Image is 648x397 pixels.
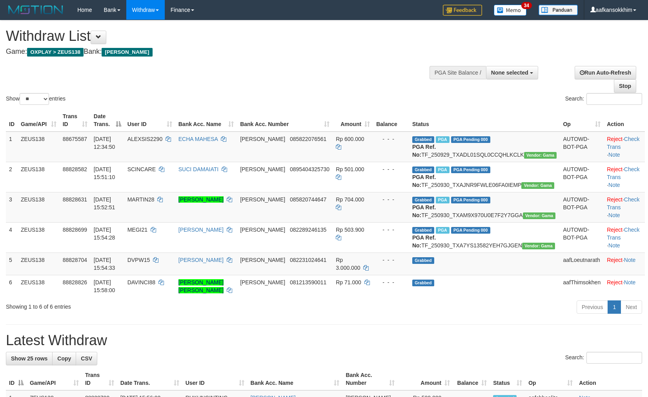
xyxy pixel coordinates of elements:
[175,109,237,132] th: Bank Acc. Name: activate to sort column ascending
[607,279,623,285] a: Reject
[342,368,398,390] th: Bank Acc. Number: activate to sort column ascending
[6,333,642,348] h1: Latest Withdraw
[63,257,87,263] span: 88828704
[376,135,406,143] div: - - -
[6,109,18,132] th: ID
[127,227,147,233] span: MEGI21
[524,152,557,159] span: Vendor URL: https://trx31.1velocity.biz
[586,93,642,105] input: Search:
[240,136,285,142] span: [PERSON_NAME]
[127,136,163,142] span: ALEXSIS2290
[182,368,248,390] th: User ID: activate to sort column ascending
[333,109,373,132] th: Amount: activate to sort column ascending
[412,227,434,234] span: Grabbed
[240,166,285,172] span: [PERSON_NAME]
[608,182,620,188] a: Note
[412,257,434,264] span: Grabbed
[127,279,155,285] span: DAVINCI88
[409,222,560,252] td: TF_250930_TXA7YS13582YEH7GJGEN
[11,355,47,362] span: Show 25 rows
[608,212,620,218] a: Note
[20,93,49,105] select: Showentries
[290,227,326,233] span: Copy 082289246135 to clipboard
[436,227,450,234] span: Marked by aafpengsreynich
[27,368,82,390] th: Game/API: activate to sort column ascending
[443,5,482,16] img: Feedback.jpg
[94,166,115,180] span: [DATE] 15:51:10
[607,166,639,180] a: Check Trans
[525,368,576,390] th: Op: activate to sort column ascending
[560,275,604,297] td: aafThimsokhen
[63,196,87,203] span: 88828631
[604,252,645,275] td: ·
[604,192,645,222] td: · ·
[6,93,66,105] label: Show entries
[18,109,60,132] th: Game/API: activate to sort column ascending
[436,197,450,203] span: Marked by aafpengsreynich
[18,252,60,275] td: ZEUS138
[127,166,156,172] span: SCINCARE
[290,196,326,203] span: Copy 085820744647 to clipboard
[6,275,18,297] td: 6
[336,279,361,285] span: Rp 71.000
[607,196,623,203] a: Reject
[577,300,608,314] a: Previous
[290,166,329,172] span: Copy 0895404325730 to clipboard
[376,196,406,203] div: - - -
[607,257,623,263] a: Reject
[451,136,490,143] span: PGA Pending
[430,66,486,79] div: PGA Site Balance /
[412,166,434,173] span: Grabbed
[560,162,604,192] td: AUTOWD-BOT-PGA
[521,182,554,189] span: Vendor URL: https://trx31.1velocity.biz
[412,144,436,158] b: PGA Ref. No:
[453,368,490,390] th: Balance: activate to sort column ascending
[451,227,490,234] span: PGA Pending
[436,136,450,143] span: Marked by aafpengsreynich
[539,5,578,15] img: panduan.png
[18,275,60,297] td: ZEUS138
[237,109,333,132] th: Bank Acc. Number: activate to sort column ascending
[486,66,538,79] button: None selected
[336,166,364,172] span: Rp 501.000
[451,197,490,203] span: PGA Pending
[6,192,18,222] td: 3
[94,257,115,271] span: [DATE] 15:54:33
[575,66,636,79] a: Run Auto-Refresh
[127,257,150,263] span: DVPW15
[608,242,620,249] a: Note
[608,152,620,158] a: Note
[491,70,528,76] span: None selected
[6,222,18,252] td: 4
[240,227,285,233] span: [PERSON_NAME]
[18,132,60,162] td: ZEUS138
[373,109,409,132] th: Balance
[560,132,604,162] td: AUTOWD-BOT-PGA
[91,109,124,132] th: Date Trans.: activate to sort column descending
[290,257,326,263] span: Copy 082231024641 to clipboard
[490,368,525,390] th: Status: activate to sort column ascending
[178,166,218,172] a: SUCI DAMAIATI
[336,227,364,233] span: Rp 503.900
[565,93,642,105] label: Search:
[178,136,218,142] a: ECHA MAHESA
[607,136,639,150] a: Check Trans
[18,222,60,252] td: ZEUS138
[6,300,264,311] div: Showing 1 to 6 of 6 entries
[336,136,364,142] span: Rp 600.000
[607,136,623,142] a: Reject
[409,109,560,132] th: Status
[494,5,527,16] img: Button%20Memo.svg
[6,252,18,275] td: 5
[94,279,115,293] span: [DATE] 15:58:00
[614,79,636,93] a: Stop
[336,257,360,271] span: Rp 3.000.000
[409,192,560,222] td: TF_250930_TXAM9X970U0E7F2Y7GGA
[604,109,645,132] th: Action
[336,196,364,203] span: Rp 704.000
[523,212,556,219] span: Vendor URL: https://trx31.1velocity.biz
[76,352,97,365] a: CSV
[607,227,623,233] a: Reject
[248,368,343,390] th: Bank Acc. Name: activate to sort column ascending
[412,280,434,286] span: Grabbed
